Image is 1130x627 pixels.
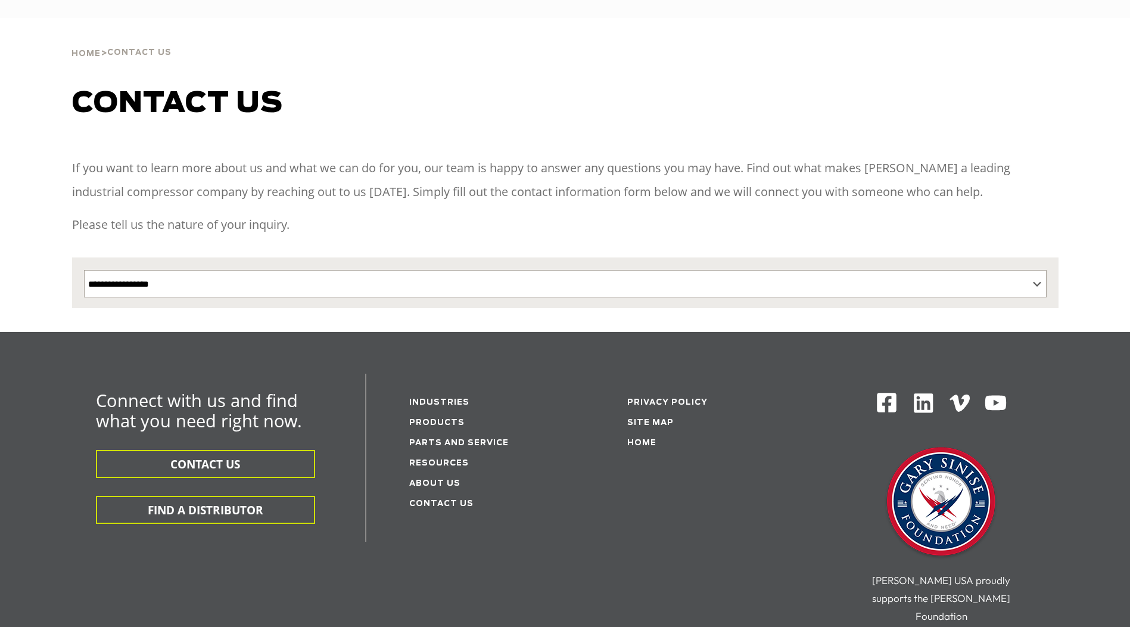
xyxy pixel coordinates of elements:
a: Parts and service [409,439,509,447]
a: Home [627,439,656,447]
img: Youtube [984,392,1007,415]
button: CONTACT US [96,450,315,478]
p: Please tell us the nature of your inquiry. [72,213,1059,237]
a: Site Map [627,419,674,427]
img: Linkedin [912,392,935,415]
span: Home [71,50,101,58]
p: If you want to learn more about us and what we can do for you, our team is happy to answer any qu... [72,156,1059,204]
img: Gary Sinise Foundation [882,443,1001,563]
div: > [71,18,172,63]
span: [PERSON_NAME] USA proudly supports the [PERSON_NAME] Foundation [872,574,1010,622]
img: Facebook [876,392,898,414]
a: Resources [409,460,469,467]
a: Products [409,419,465,427]
button: FIND A DISTRIBUTOR [96,496,315,524]
span: Contact us [72,89,283,118]
span: Connect with us and find what you need right now. [96,389,302,432]
img: Vimeo [950,395,970,412]
span: Contact Us [107,49,172,57]
a: Privacy Policy [627,399,708,406]
a: Industries [409,399,469,406]
a: Home [71,48,101,58]
a: About Us [409,480,460,488]
a: Contact Us [409,500,474,508]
